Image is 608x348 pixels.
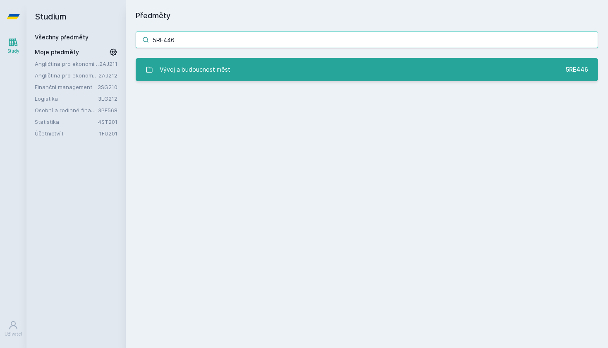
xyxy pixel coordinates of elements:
[98,84,117,90] a: 3SG210
[99,60,117,67] a: 2AJ211
[98,72,117,79] a: 2AJ212
[2,33,25,58] a: Study
[35,106,98,114] a: Osobní a rodinné finance
[160,61,230,78] div: Vývoj a budoucnost měst
[35,118,98,126] a: Statistika
[35,34,89,41] a: Všechny předměty
[99,130,117,137] a: 1FU201
[35,94,98,103] a: Logistika
[35,71,98,80] a: Angličtina pro ekonomická studia 2 (B2/C1)
[35,83,98,91] a: Finanční management
[98,118,117,125] a: 4ST201
[98,95,117,102] a: 3LG212
[2,316,25,341] a: Uživatel
[136,10,598,22] h1: Předměty
[5,331,22,337] div: Uživatel
[566,65,588,74] div: 5RE446
[136,31,598,48] input: Název nebo ident předmětu…
[7,48,19,54] div: Study
[35,48,79,56] span: Moje předměty
[35,129,99,138] a: Účetnictví I.
[98,107,117,114] a: 3PE568
[136,58,598,81] a: Vývoj a budoucnost měst 5RE446
[35,60,99,68] a: Angličtina pro ekonomická studia 1 (B2/C1)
